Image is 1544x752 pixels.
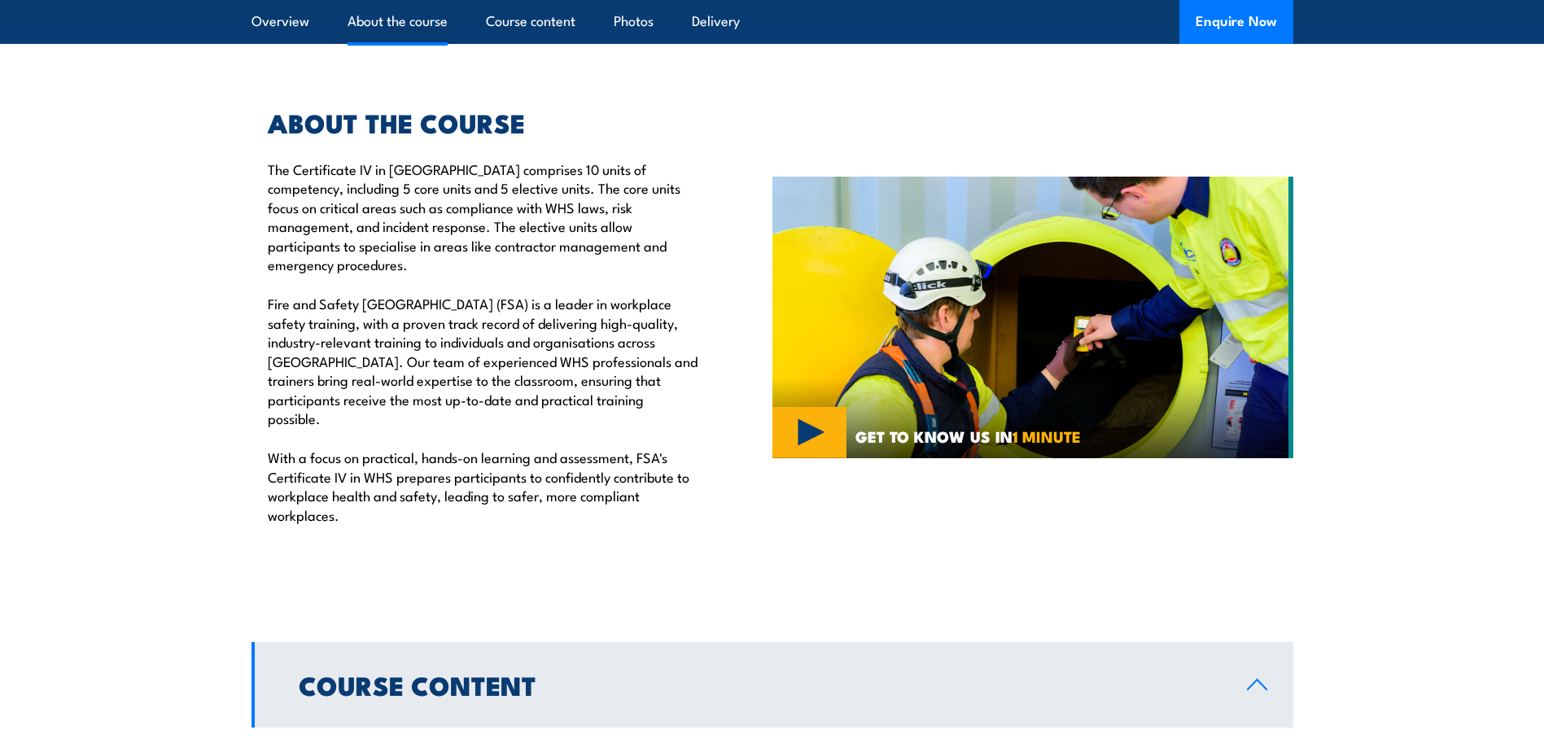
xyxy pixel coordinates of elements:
h2: Course Content [299,673,1221,696]
h2: ABOUT THE COURSE [268,111,698,133]
p: The Certificate IV in [GEOGRAPHIC_DATA] comprises 10 units of competency, including 5 core units ... [268,160,698,273]
strong: 1 MINUTE [1013,424,1081,448]
a: Course Content [252,642,1293,728]
span: GET TO KNOW US IN [855,429,1081,444]
p: With a focus on practical, hands-on learning and assessment, FSA's Certificate IV in WHS prepares... [268,448,698,524]
p: Fire and Safety [GEOGRAPHIC_DATA] (FSA) is a leader in workplace safety training, with a proven t... [268,294,698,427]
